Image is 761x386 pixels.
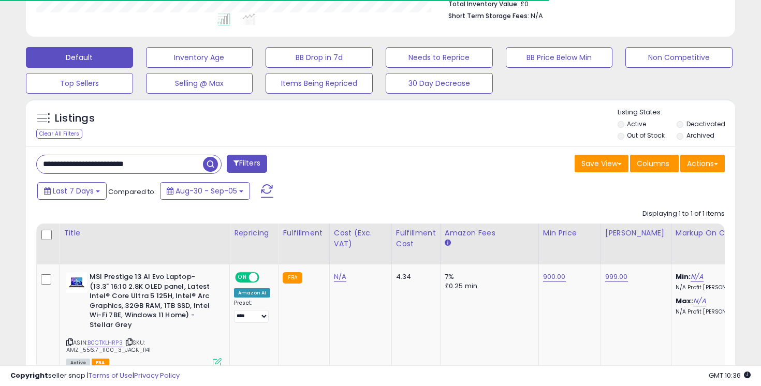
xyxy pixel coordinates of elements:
span: Columns [637,158,669,169]
h5: Listings [55,111,95,126]
div: £0.25 min [445,281,531,291]
label: Deactivated [686,120,725,128]
div: 7% [445,272,531,281]
a: 900.00 [543,272,566,282]
a: Terms of Use [89,370,133,380]
label: Archived [686,131,714,140]
span: Compared to: [108,187,156,197]
a: N/A [691,272,703,282]
button: Save View [575,155,628,172]
p: Listing States: [618,108,736,117]
button: Non Competitive [625,47,733,68]
a: N/A [334,272,346,282]
b: MSI Prestige 13 AI Evo Laptop- (13.3" 16:10 2.8K OLED panel, Latest Intel® Core Ultra 5 125H, Int... [90,272,215,332]
div: Fulfillment [283,228,325,239]
b: Min: [676,272,691,281]
button: Last 7 Days [37,182,107,200]
small: Amazon Fees. [445,239,451,248]
span: Last 7 Days [53,186,94,196]
button: Top Sellers [26,73,133,94]
a: N/A [693,296,706,306]
div: Repricing [234,228,274,239]
button: Inventory Age [146,47,253,68]
span: Aug-30 - Sep-05 [175,186,237,196]
b: Max: [676,296,694,306]
button: Default [26,47,133,68]
button: 30 Day Decrease [386,73,493,94]
strong: Copyright [10,370,48,380]
div: Fulfillment Cost [396,228,436,249]
a: B0CTKLHRP3 [87,338,123,347]
div: Clear All Filters [36,129,82,139]
div: seller snap | | [10,371,180,381]
button: Columns [630,155,679,172]
div: Amazon AI [234,288,270,298]
div: Cost (Exc. VAT) [334,228,387,249]
button: Needs to Reprice [386,47,493,68]
div: [PERSON_NAME] [605,228,667,239]
a: Privacy Policy [134,370,180,380]
button: Actions [680,155,725,172]
label: Out of Stock [627,131,665,140]
div: Amazon Fees [445,228,534,239]
button: Filters [227,155,267,173]
div: Min Price [543,228,596,239]
button: Selling @ Max [146,73,253,94]
span: ON [236,273,249,282]
span: N/A [531,11,543,21]
b: Short Term Storage Fees: [448,11,529,20]
img: 31BAAmqeMOL._SL40_.jpg [66,272,87,293]
div: Displaying 1 to 1 of 1 items [642,209,725,219]
div: Preset: [234,300,270,323]
a: 999.00 [605,272,628,282]
div: 4.34 [396,272,432,281]
small: FBA [283,272,302,284]
label: Active [627,120,646,128]
span: OFF [258,273,274,282]
span: | SKU: AMZ_556.7_1100_3_JACK_1141 [66,338,151,354]
button: BB Drop in 7d [266,47,373,68]
div: Title [64,228,225,239]
button: Aug-30 - Sep-05 [160,182,250,200]
span: 2025-09-13 10:36 GMT [709,370,751,380]
button: Items Being Repriced [266,73,373,94]
button: BB Price Below Min [506,47,613,68]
